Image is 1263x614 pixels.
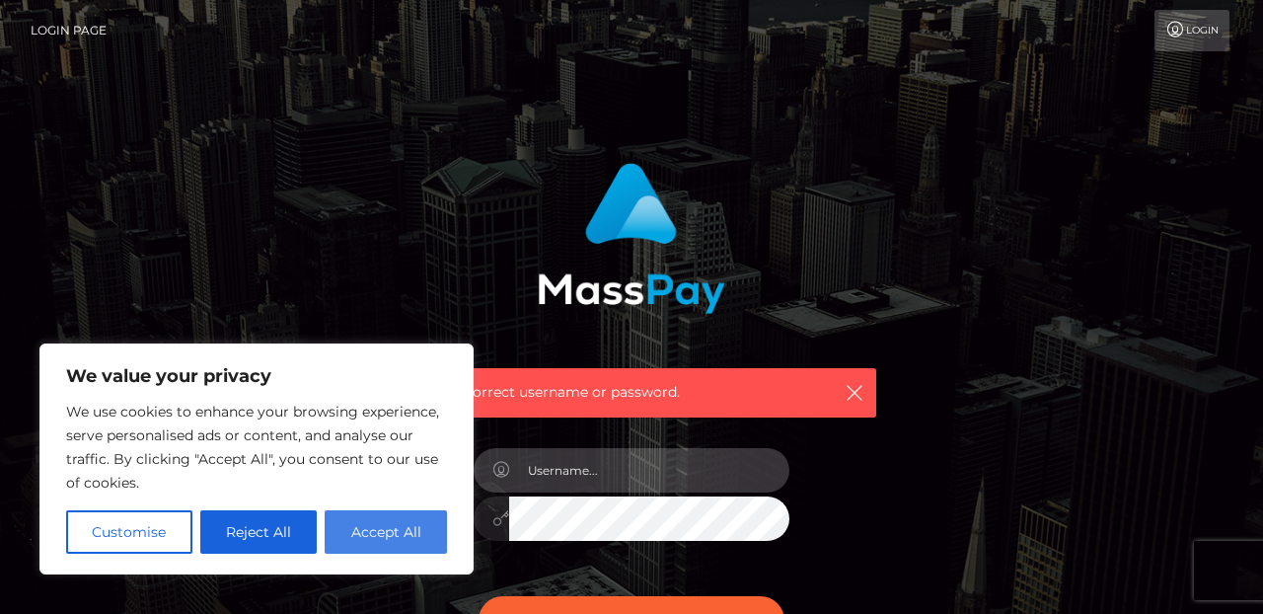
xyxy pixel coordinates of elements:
[1154,10,1229,51] a: Login
[538,163,725,314] img: MassPay Login
[325,510,447,554] button: Accept All
[39,344,474,575] div: We value your privacy
[66,364,447,388] p: We value your privacy
[66,510,192,554] button: Customise
[509,448,789,493] input: Username...
[31,10,107,51] a: Login Page
[200,510,318,554] button: Reject All
[452,382,812,403] span: Incorrect username or password.
[66,400,447,495] p: We use cookies to enhance your browsing experience, serve personalised ads or content, and analys...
